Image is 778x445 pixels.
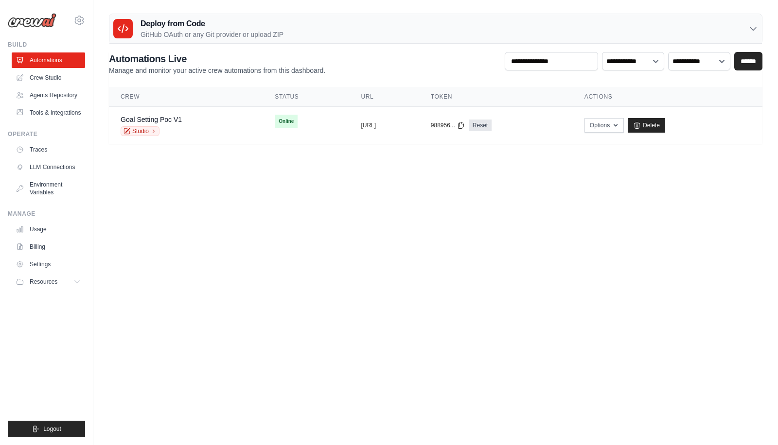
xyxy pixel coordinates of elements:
[109,87,263,107] th: Crew
[109,66,325,75] p: Manage and monitor your active crew automations from this dashboard.
[8,41,85,49] div: Build
[12,87,85,103] a: Agents Repository
[419,87,573,107] th: Token
[12,222,85,237] a: Usage
[12,70,85,86] a: Crew Studio
[12,257,85,272] a: Settings
[12,142,85,157] a: Traces
[469,120,492,131] a: Reset
[573,87,762,107] th: Actions
[263,87,349,107] th: Status
[8,130,85,138] div: Operate
[121,116,182,123] a: Goal Setting Poc V1
[584,118,624,133] button: Options
[628,118,665,133] a: Delete
[121,126,159,136] a: Studio
[109,52,325,66] h2: Automations Live
[431,121,465,129] button: 988956...
[12,159,85,175] a: LLM Connections
[349,87,419,107] th: URL
[12,274,85,290] button: Resources
[141,30,283,39] p: GitHub OAuth or any Git provider or upload ZIP
[8,421,85,437] button: Logout
[12,177,85,200] a: Environment Variables
[8,13,56,28] img: Logo
[8,210,85,218] div: Manage
[141,18,283,30] h3: Deploy from Code
[30,278,57,286] span: Resources
[12,105,85,120] a: Tools & Integrations
[12,52,85,68] a: Automations
[275,115,298,128] span: Online
[43,425,61,433] span: Logout
[12,239,85,255] a: Billing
